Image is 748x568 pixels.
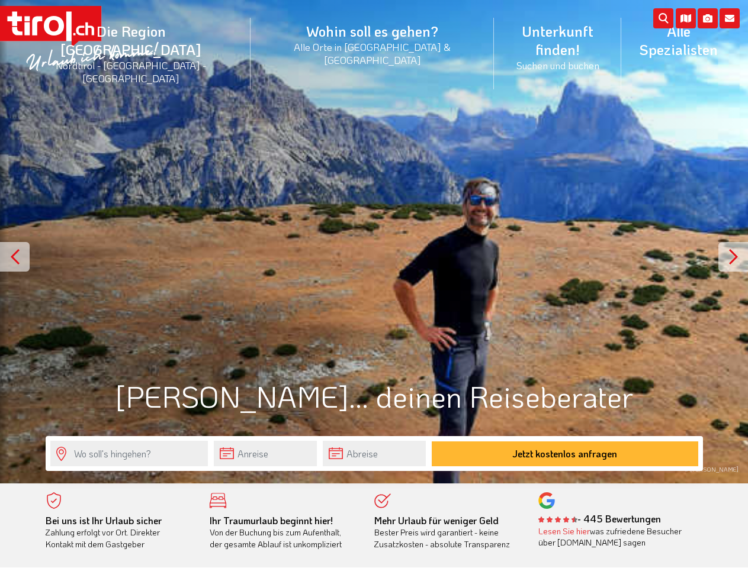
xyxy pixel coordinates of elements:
[323,441,426,466] input: Abreise
[46,380,703,412] h1: [PERSON_NAME]... deinen Reiseberater
[251,9,495,79] a: Wohin soll es gehen?Alle Orte in [GEOGRAPHIC_DATA] & [GEOGRAPHIC_DATA]
[210,515,357,550] div: Von der Buchung bis zum Aufenthalt, der gesamte Ablauf ist unkompliziert
[214,441,317,466] input: Anreise
[46,514,162,527] b: Bei uns ist Ihr Urlaub sicher
[538,525,685,548] div: was zufriedene Besucher über [DOMAIN_NAME] sagen
[508,59,606,72] small: Suchen und buchen
[374,515,521,550] div: Bester Preis wird garantiert - keine Zusatzkosten - absolute Transparenz
[494,9,621,85] a: Unterkunft finden!Suchen und buchen
[265,40,480,66] small: Alle Orte in [GEOGRAPHIC_DATA] & [GEOGRAPHIC_DATA]
[720,8,740,28] i: Kontakt
[12,9,251,98] a: Die Region [GEOGRAPHIC_DATA]Nordtirol - [GEOGRAPHIC_DATA] - [GEOGRAPHIC_DATA]
[538,512,661,525] b: - 445 Bewertungen
[432,441,698,466] button: Jetzt kostenlos anfragen
[210,514,333,527] b: Ihr Traumurlaub beginnt hier!
[374,514,499,527] b: Mehr Urlaub für weniger Geld
[621,9,736,72] a: Alle Spezialisten
[698,8,718,28] i: Fotogalerie
[50,441,208,466] input: Wo soll's hingehen?
[46,515,192,550] div: Zahlung erfolgt vor Ort. Direkter Kontakt mit dem Gastgeber
[676,8,696,28] i: Karte öffnen
[538,525,590,537] a: Lesen Sie hier
[26,59,236,85] small: Nordtirol - [GEOGRAPHIC_DATA] - [GEOGRAPHIC_DATA]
